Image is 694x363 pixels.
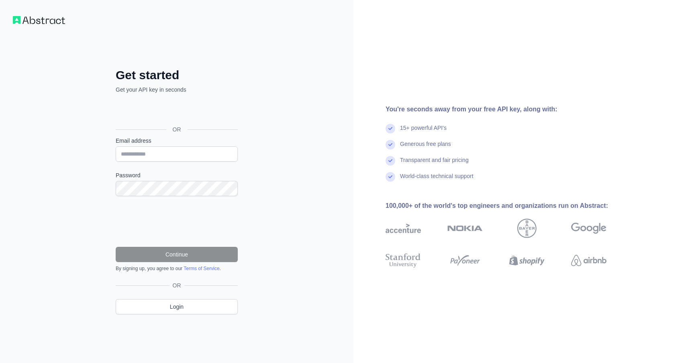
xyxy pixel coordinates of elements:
[400,124,447,140] div: 15+ powerful API's
[509,252,545,269] img: shopify
[13,16,65,24] img: Workflow
[116,68,238,82] h2: Get started
[386,105,632,114] div: You're seconds away from your free API key, along with:
[400,156,469,172] div: Transparent and fair pricing
[386,172,395,182] img: check mark
[447,252,483,269] img: payoneer
[116,206,238,237] iframe: reCAPTCHA
[447,219,483,238] img: nokia
[166,125,188,133] span: OR
[184,266,219,271] a: Terms of Service
[116,171,238,179] label: Password
[386,252,421,269] img: stanford university
[116,265,238,272] div: By signing up, you agree to our .
[400,172,474,188] div: World-class technical support
[169,281,184,289] span: OR
[571,252,606,269] img: airbnb
[571,219,606,238] img: google
[116,247,238,262] button: Continue
[517,219,537,238] img: bayer
[386,140,395,150] img: check mark
[400,140,451,156] div: Generous free plans
[116,299,238,314] a: Login
[116,137,238,145] label: Email address
[386,219,421,238] img: accenture
[386,156,395,166] img: check mark
[112,103,240,120] iframe: Sign in with Google Button
[386,201,632,211] div: 100,000+ of the world's top engineers and organizations run on Abstract:
[116,86,238,94] p: Get your API key in seconds
[386,124,395,133] img: check mark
